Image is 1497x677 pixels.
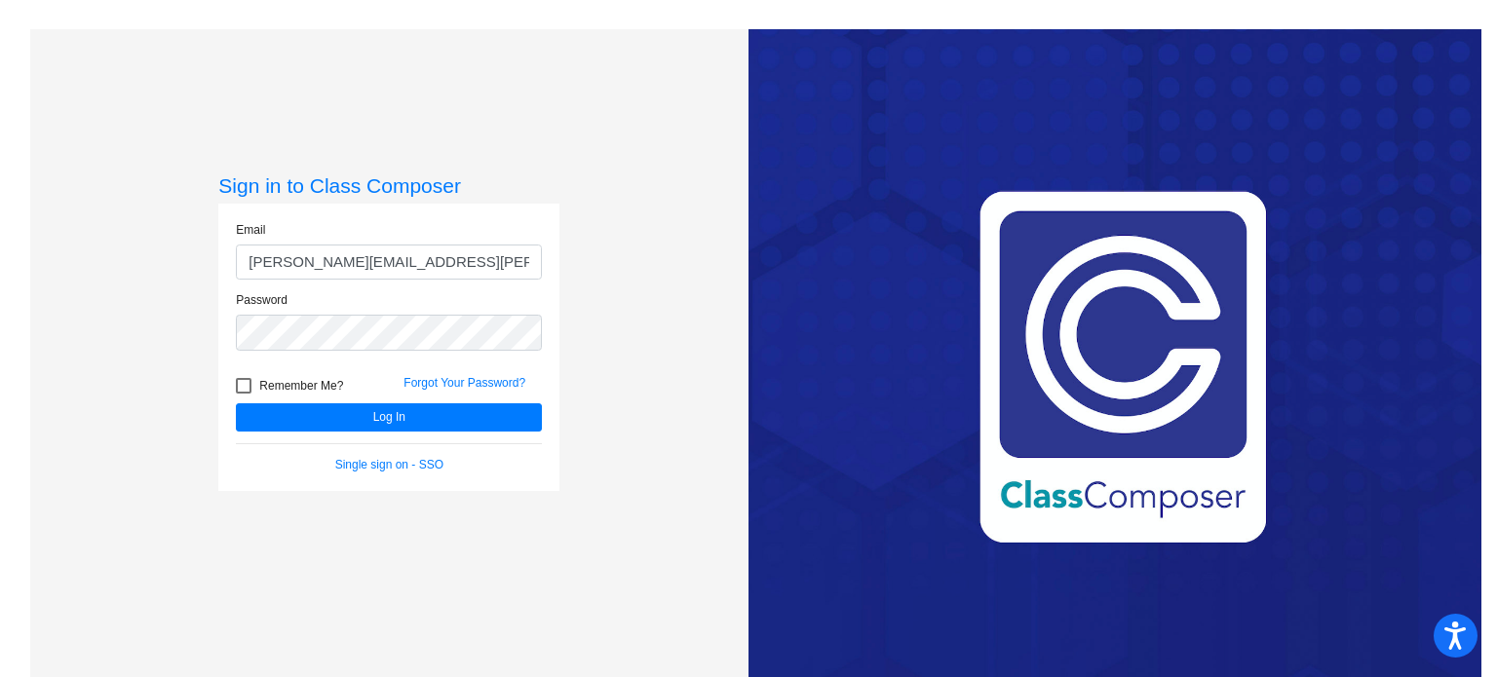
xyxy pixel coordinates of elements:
[236,221,265,239] label: Email
[236,291,288,309] label: Password
[335,458,443,471] a: Single sign on - SSO
[403,376,525,390] a: Forgot Your Password?
[259,374,343,397] span: Remember Me?
[218,173,559,198] h3: Sign in to Class Composer
[236,403,542,432] button: Log In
